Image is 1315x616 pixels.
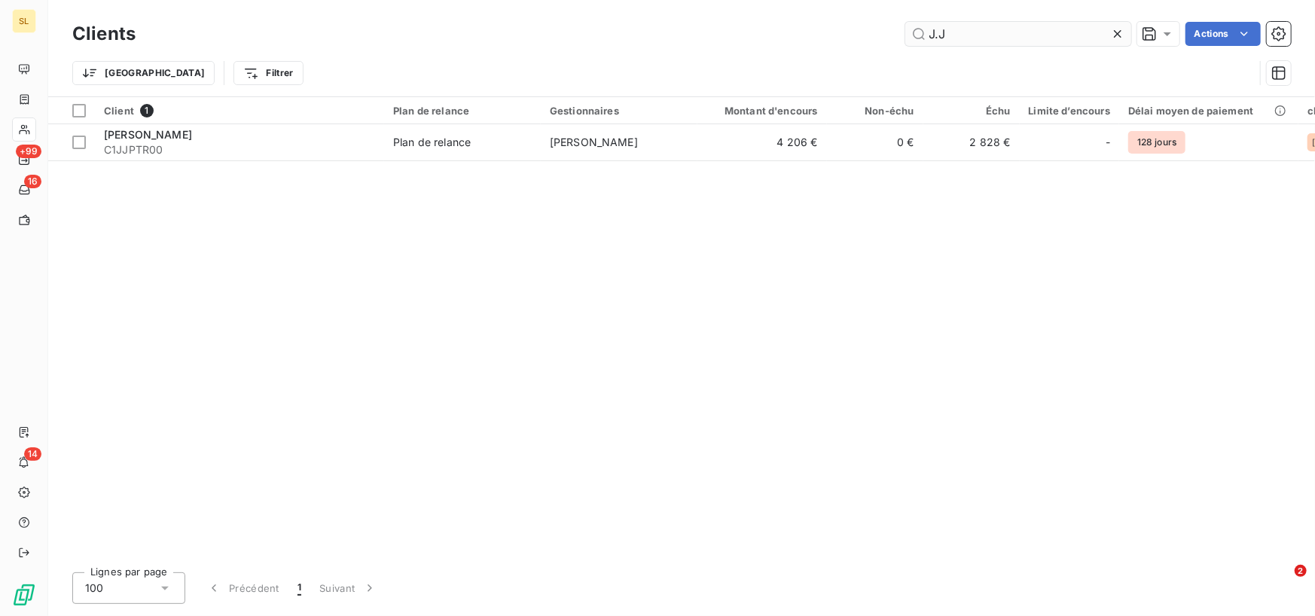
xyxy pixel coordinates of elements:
[72,20,136,47] h3: Clients
[140,104,154,117] span: 1
[1128,105,1289,117] div: Délai moyen de paiement
[310,572,386,604] button: Suivant
[697,124,827,160] td: 4 206 €
[836,105,914,117] div: Non-échu
[1029,105,1110,117] div: Limite d’encours
[197,572,288,604] button: Précédent
[1185,22,1261,46] button: Actions
[297,581,301,596] span: 1
[706,105,818,117] div: Montant d'encours
[24,175,41,188] span: 16
[393,105,532,117] div: Plan de relance
[550,136,638,148] span: [PERSON_NAME]
[104,105,134,117] span: Client
[550,105,688,117] div: Gestionnaires
[827,124,923,160] td: 0 €
[104,128,192,141] span: [PERSON_NAME]
[1106,135,1110,150] span: -
[1295,565,1307,577] span: 2
[905,22,1131,46] input: Rechercher
[288,572,310,604] button: 1
[932,105,1011,117] div: Échu
[72,61,215,85] button: [GEOGRAPHIC_DATA]
[233,61,303,85] button: Filtrer
[1264,565,1300,601] iframe: Intercom live chat
[1128,131,1185,154] span: 128 jours
[104,142,375,157] span: C1JJPTR00
[12,9,36,33] div: SL
[16,145,41,158] span: +99
[12,583,36,607] img: Logo LeanPay
[393,135,471,150] div: Plan de relance
[923,124,1020,160] td: 2 828 €
[85,581,103,596] span: 100
[24,447,41,461] span: 14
